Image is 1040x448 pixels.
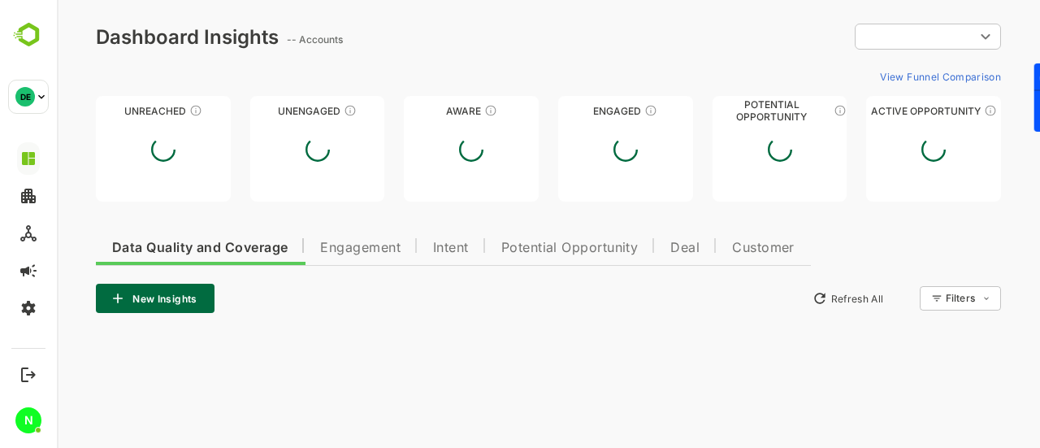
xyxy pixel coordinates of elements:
div: These accounts are MQAs and can be passed on to Inside Sales [777,104,790,117]
div: Engaged [501,105,636,117]
div: ​ [798,22,944,51]
div: N [15,407,41,433]
div: Unengaged [193,105,328,117]
span: Engagement [263,241,344,254]
span: Data Quality and Coverage [55,241,231,254]
div: Active Opportunity [809,105,944,117]
img: BambooboxLogoMark.f1c84d78b4c51b1a7b5f700c9845e183.svg [8,20,50,50]
div: These accounts have not shown enough engagement and need nurturing [287,104,300,117]
div: Filters [889,292,918,304]
button: View Funnel Comparison [817,63,944,89]
span: Deal [613,241,643,254]
span: Customer [675,241,738,254]
div: These accounts are warm, further nurturing would qualify them to MQAs [587,104,600,117]
div: Dashboard Insights [39,25,222,49]
button: Refresh All [748,285,834,311]
div: These accounts have open opportunities which might be at any of the Sales Stages [927,104,940,117]
button: Logout [17,363,39,385]
div: These accounts have just entered the buying cycle and need further nurturing [427,104,440,117]
button: New Insights [39,284,158,313]
div: These accounts have not been engaged with for a defined time period [132,104,145,117]
ag: -- Accounts [230,33,291,46]
div: Unreached [39,105,174,117]
div: DE [15,87,35,107]
div: Aware [347,105,482,117]
span: Potential Opportunity [444,241,582,254]
span: Intent [376,241,412,254]
div: Filters [887,284,944,313]
div: Potential Opportunity [656,105,791,117]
